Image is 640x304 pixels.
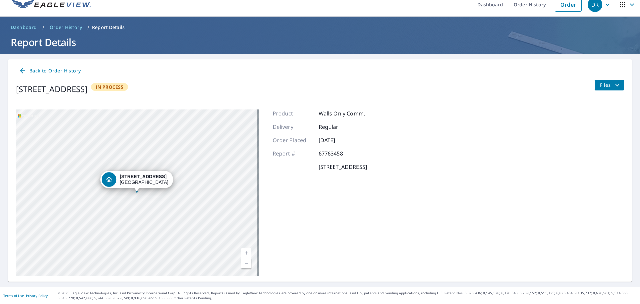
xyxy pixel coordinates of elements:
p: Delivery [273,123,313,131]
li: / [87,23,89,31]
p: Order Placed [273,136,313,144]
strong: [STREET_ADDRESS] [120,174,167,179]
p: Walls Only Comm. [319,109,365,117]
p: [STREET_ADDRESS] [319,163,367,171]
p: © 2025 Eagle View Technologies, Inc. and Pictometry International Corp. All Rights Reserved. Repo... [58,291,637,301]
button: filesDropdownBtn-67763458 [594,80,624,90]
span: Order History [50,24,82,31]
div: Dropped pin, building 1, Residential property, 4811 River Grass Ct Tampa, FL 33617 [100,171,173,192]
p: 67763458 [319,149,359,158]
span: Dashboard [11,24,37,31]
a: Current Level 17, Zoom In [241,248,251,258]
p: Report Details [92,24,125,31]
a: Order History [47,22,85,33]
p: Product [273,109,313,117]
li: / [42,23,44,31]
p: | [3,294,48,298]
span: Back to Order History [19,67,81,75]
a: Back to Order History [16,65,83,77]
nav: breadcrumb [8,22,632,33]
div: [STREET_ADDRESS] [16,83,88,95]
a: Dashboard [8,22,40,33]
span: In Process [92,84,128,90]
h1: Report Details [8,35,632,49]
a: Terms of Use [3,293,24,298]
a: Current Level 17, Zoom Out [241,258,251,268]
p: Report # [273,149,313,158]
a: Privacy Policy [26,293,48,298]
span: Files [600,81,621,89]
p: Regular [319,123,359,131]
p: [DATE] [319,136,359,144]
div: [GEOGRAPHIC_DATA] [120,174,168,185]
